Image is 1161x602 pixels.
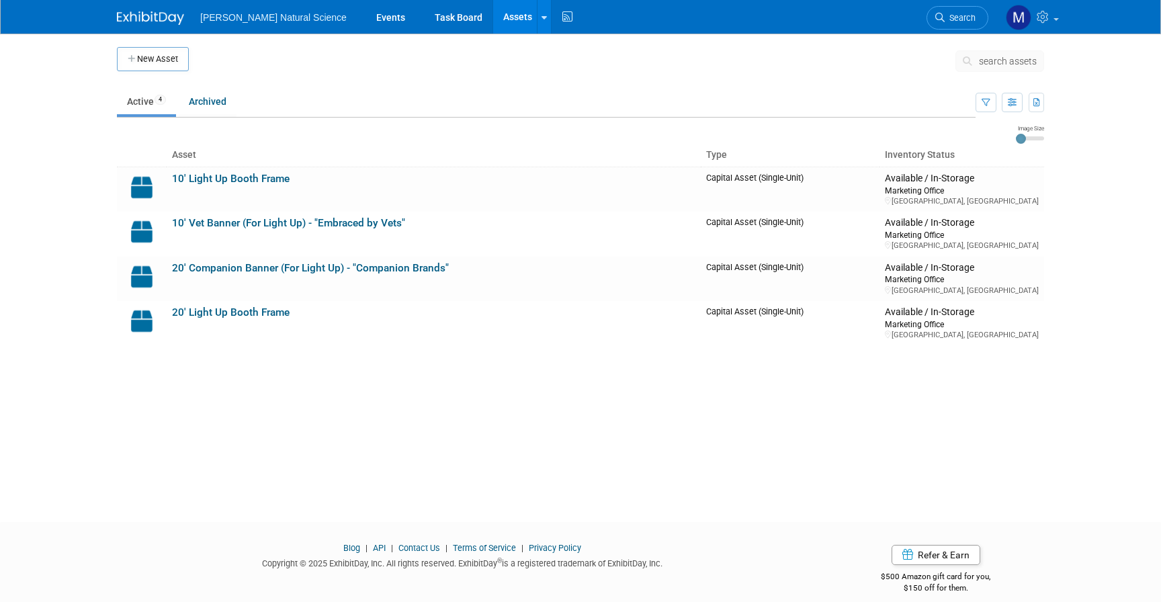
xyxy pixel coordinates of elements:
sup: ® [497,557,502,564]
div: Available / In-Storage [885,306,1039,318]
span: Search [945,13,976,23]
a: Search [927,6,988,30]
a: Privacy Policy [529,543,581,553]
div: Available / In-Storage [885,173,1039,185]
img: Capital-Asset-Icon-2.png [122,217,161,247]
img: ExhibitDay [117,11,184,25]
a: Blog [343,543,360,553]
td: Capital Asset (Single-Unit) [701,301,879,345]
th: Asset [167,144,701,167]
div: Available / In-Storage [885,262,1039,274]
span: | [388,543,396,553]
span: 4 [155,95,166,105]
a: 10' Light Up Booth Frame [172,173,290,185]
img: Capital-Asset-Icon-2.png [122,306,161,336]
div: Available / In-Storage [885,217,1039,229]
a: 20' Light Up Booth Frame [172,306,290,318]
button: New Asset [117,47,189,71]
a: Refer & Earn [892,545,980,565]
a: 20' Companion Banner (For Light Up) - "Companion Brands" [172,262,449,274]
a: 10' Vet Banner (For Light Up) - "Embraced by Vets" [172,217,405,229]
td: Capital Asset (Single-Unit) [701,167,879,212]
span: search assets [979,56,1037,67]
div: [GEOGRAPHIC_DATA], [GEOGRAPHIC_DATA] [885,241,1039,251]
button: search assets [955,50,1044,72]
a: Archived [179,89,236,114]
a: Terms of Service [453,543,516,553]
img: Meggie Asche [1006,5,1031,30]
span: | [362,543,371,553]
div: Marketing Office [885,185,1039,196]
img: Capital-Asset-Icon-2.png [122,173,161,202]
div: [GEOGRAPHIC_DATA], [GEOGRAPHIC_DATA] [885,286,1039,296]
a: Contact Us [398,543,440,553]
span: | [518,543,527,553]
div: [GEOGRAPHIC_DATA], [GEOGRAPHIC_DATA] [885,330,1039,340]
img: Capital-Asset-Icon-2.png [122,262,161,292]
a: Active4 [117,89,176,114]
div: Marketing Office [885,318,1039,330]
div: Marketing Office [885,229,1039,241]
th: Type [701,144,879,167]
span: | [442,543,451,553]
div: Marketing Office [885,273,1039,285]
td: Capital Asset (Single-Unit) [701,212,879,256]
div: [GEOGRAPHIC_DATA], [GEOGRAPHIC_DATA] [885,196,1039,206]
a: API [373,543,386,553]
div: Image Size [1016,124,1044,132]
div: Copyright © 2025 ExhibitDay, Inc. All rights reserved. ExhibitDay is a registered trademark of Ex... [117,554,808,570]
td: Capital Asset (Single-Unit) [701,257,879,301]
div: $150 off for them. [828,583,1045,594]
span: [PERSON_NAME] Natural Science [200,12,347,23]
div: $500 Amazon gift card for you, [828,562,1045,593]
